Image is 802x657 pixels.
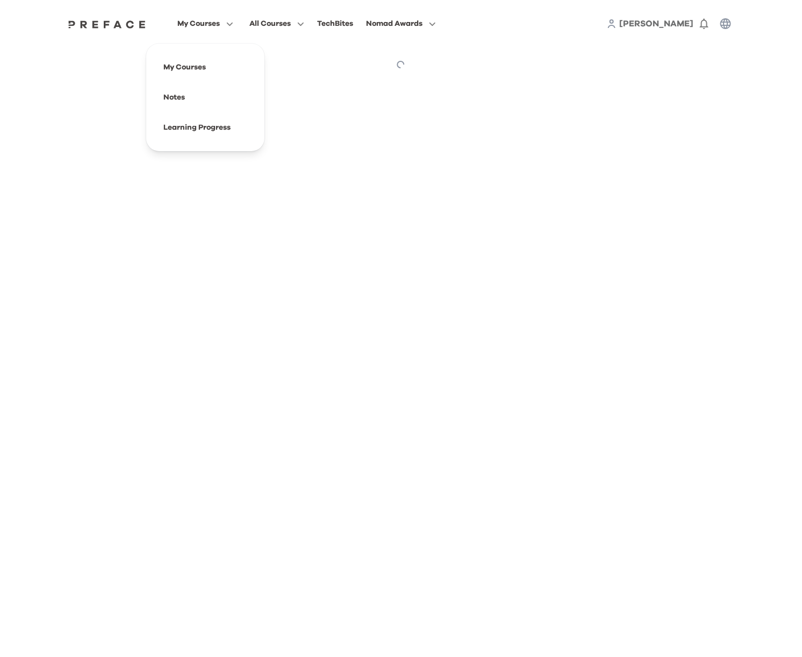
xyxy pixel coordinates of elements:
[366,17,423,30] span: Nomad Awards
[619,17,693,30] a: [PERSON_NAME]
[317,17,353,30] div: TechBites
[246,17,307,31] button: All Courses
[249,17,291,30] span: All Courses
[66,19,148,28] a: Preface Logo
[363,17,439,31] button: Nomad Awards
[163,63,206,71] a: My Courses
[174,17,237,31] button: My Courses
[177,17,220,30] span: My Courses
[66,20,148,29] img: Preface Logo
[619,19,693,28] span: [PERSON_NAME]
[163,124,231,131] a: Learning Progress
[163,94,185,101] a: Notes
